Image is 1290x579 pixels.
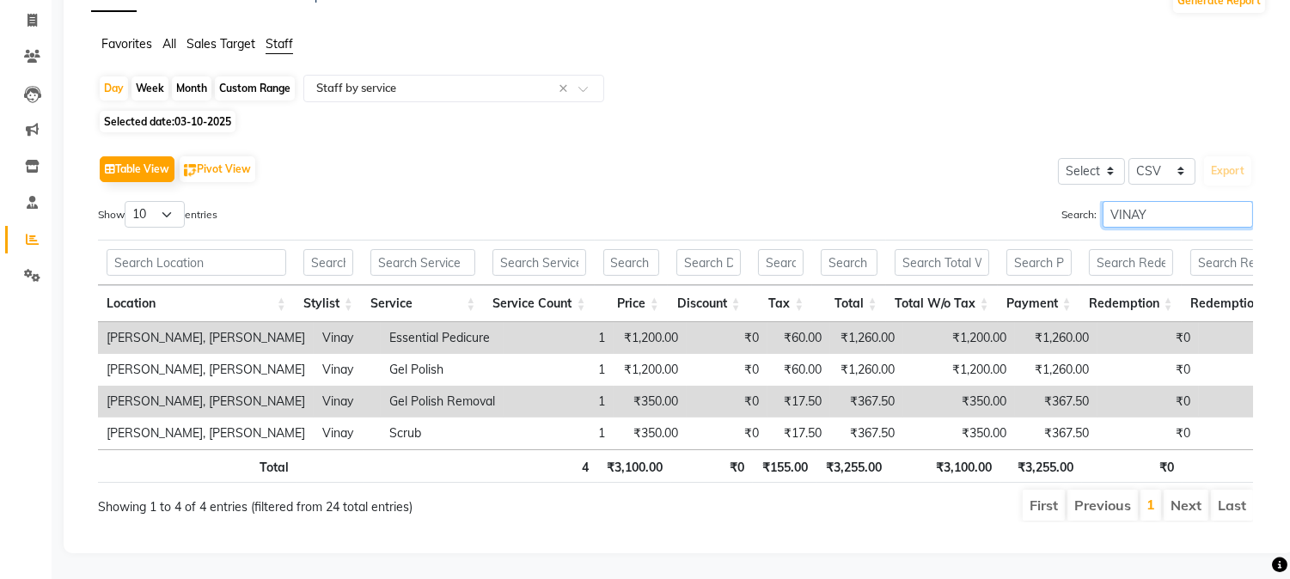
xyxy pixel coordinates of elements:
[1097,354,1199,386] td: ₹0
[125,201,185,228] select: Showentries
[998,285,1080,322] th: Payment: activate to sort column ascending
[98,417,314,449] td: [PERSON_NAME], [PERSON_NAME]
[595,285,668,322] th: Price: activate to sort column ascending
[687,417,767,449] td: ₹0
[767,386,830,417] td: ₹17.50
[767,417,830,449] td: ₹17.50
[98,488,565,516] div: Showing 1 to 4 of 4 entries (filtered from 24 total entries)
[1204,156,1251,186] button: Export
[100,111,235,132] span: Selected date:
[98,285,295,322] th: Location: activate to sort column ascending
[1082,449,1183,483] th: ₹0
[687,322,767,354] td: ₹0
[1089,249,1173,276] input: Search Redemption
[1000,449,1082,483] th: ₹3,255.00
[598,449,672,483] th: ₹3,100.00
[184,164,197,177] img: pivot.png
[753,449,816,483] th: ₹155.00
[886,285,998,322] th: Total W/o Tax: activate to sort column ascending
[668,285,749,322] th: Discount: activate to sort column ascending
[504,354,614,386] td: 1
[100,76,128,101] div: Day
[687,386,767,417] td: ₹0
[370,249,475,276] input: Search Service
[767,354,830,386] td: ₹60.00
[381,354,504,386] td: Gel Polish
[676,249,741,276] input: Search Discount
[830,417,903,449] td: ₹367.50
[186,36,255,52] span: Sales Target
[903,386,1015,417] td: ₹350.00
[812,285,885,322] th: Total: activate to sort column ascending
[1015,354,1097,386] td: ₹1,260.00
[1080,285,1182,322] th: Redemption: activate to sort column ascending
[314,386,381,417] td: Vinay
[295,285,362,322] th: Stylist: activate to sort column ascending
[758,249,804,276] input: Search Tax
[107,249,286,276] input: Search Location
[614,386,687,417] td: ₹350.00
[603,249,659,276] input: Search Price
[98,201,217,228] label: Show entries
[303,249,353,276] input: Search Stylist
[816,449,890,483] th: ₹3,255.00
[559,80,573,98] span: Clear all
[903,322,1015,354] td: ₹1,200.00
[362,285,484,322] th: Service: activate to sort column ascending
[98,386,314,417] td: [PERSON_NAME], [PERSON_NAME]
[1097,417,1199,449] td: ₹0
[890,449,1000,483] th: ₹3,100.00
[614,354,687,386] td: ₹1,200.00
[1097,386,1199,417] td: ₹0
[492,249,585,276] input: Search Service Count
[215,76,295,101] div: Custom Range
[504,386,614,417] td: 1
[314,417,381,449] td: Vinay
[895,249,989,276] input: Search Total W/o Tax
[266,36,293,52] span: Staff
[172,76,211,101] div: Month
[830,354,903,386] td: ₹1,260.00
[1146,496,1155,513] a: 1
[487,449,597,483] th: 4
[614,417,687,449] td: ₹350.00
[903,417,1015,449] td: ₹350.00
[101,36,152,52] span: Favorites
[484,285,594,322] th: Service Count: activate to sort column ascending
[614,322,687,354] td: ₹1,200.00
[749,285,813,322] th: Tax: activate to sort column ascending
[1103,201,1253,228] input: Search:
[830,386,903,417] td: ₹367.50
[1006,249,1072,276] input: Search Payment
[98,449,297,483] th: Total
[821,249,877,276] input: Search Total
[1015,386,1097,417] td: ₹367.50
[1061,201,1253,228] label: Search:
[174,115,231,128] span: 03-10-2025
[180,156,255,182] button: Pivot View
[314,354,381,386] td: Vinay
[381,386,504,417] td: Gel Polish Removal
[1015,417,1097,449] td: ₹367.50
[314,322,381,354] td: Vinay
[671,449,753,483] th: ₹0
[162,36,176,52] span: All
[903,354,1015,386] td: ₹1,200.00
[1015,322,1097,354] td: ₹1,260.00
[381,417,504,449] td: Scrub
[687,354,767,386] td: ₹0
[100,156,174,182] button: Table View
[131,76,168,101] div: Week
[767,322,830,354] td: ₹60.00
[504,322,614,354] td: 1
[98,322,314,354] td: [PERSON_NAME], [PERSON_NAME]
[504,417,614,449] td: 1
[830,322,903,354] td: ₹1,260.00
[98,354,314,386] td: [PERSON_NAME], [PERSON_NAME]
[1097,322,1199,354] td: ₹0
[381,322,504,354] td: Essential Pedicure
